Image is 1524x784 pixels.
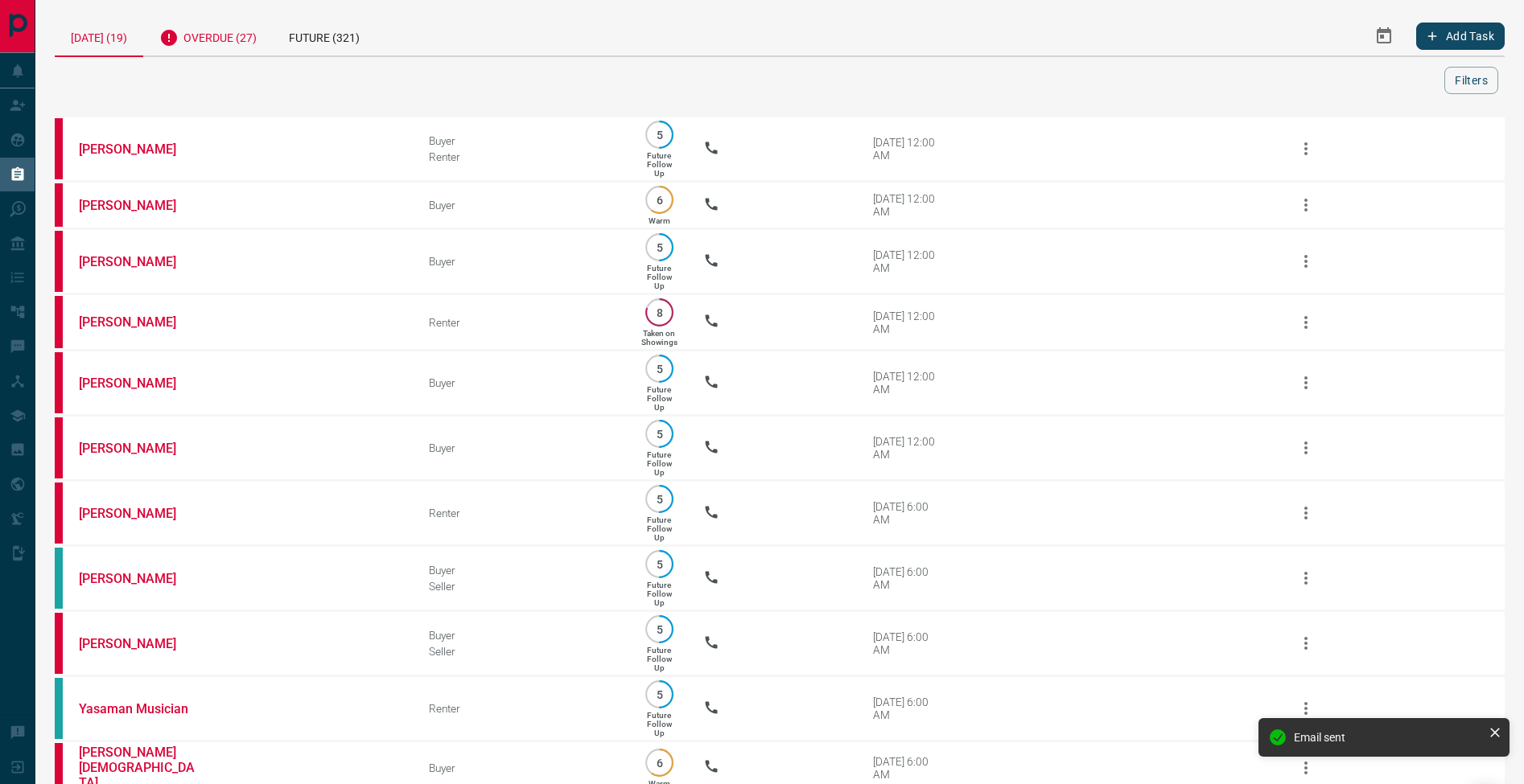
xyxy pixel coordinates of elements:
[79,506,200,521] a: [PERSON_NAME]
[873,248,941,274] div: [DATE] 12:00 AM
[429,316,615,329] div: Renter
[873,500,941,526] div: [DATE] 6:00 AM
[1365,17,1403,55] button: Select Date Range
[873,565,941,591] div: [DATE] 6:00 AM
[873,136,941,162] div: [DATE] 12:00 AM
[429,441,615,454] div: Buyer
[79,254,200,269] a: [PERSON_NAME]
[55,678,63,739] div: condos.ca
[79,198,200,213] a: [PERSON_NAME]
[653,558,665,570] p: 5
[55,296,63,348] div: property.ca
[429,150,615,163] div: Renter
[429,134,615,147] div: Buyer
[429,645,615,658] div: Seller
[55,613,63,674] div: property.ca
[647,385,672,412] p: Future Follow Up
[143,16,273,55] div: Overdue (27)
[653,363,665,375] p: 5
[1444,67,1498,94] button: Filters
[873,630,941,656] div: [DATE] 6:00 AM
[653,194,665,206] p: 6
[653,428,665,440] p: 5
[429,702,615,715] div: Renter
[429,255,615,268] div: Buyer
[653,306,665,318] p: 8
[55,231,63,292] div: property.ca
[873,370,941,396] div: [DATE] 12:00 AM
[55,16,143,57] div: [DATE] (19)
[55,352,63,413] div: property.ca
[55,118,63,179] div: property.ca
[653,623,665,635] p: 5
[649,216,670,225] p: Warm
[647,711,672,737] p: Future Follow Up
[79,701,200,716] a: Yasaman Musician
[79,314,200,330] a: [PERSON_NAME]
[653,493,665,505] p: 5
[653,757,665,769] p: 6
[429,376,615,389] div: Buyer
[647,646,672,672] p: Future Follow Up
[1416,23,1505,50] button: Add Task
[873,192,941,218] div: [DATE] 12:00 AM
[647,151,672,178] p: Future Follow Up
[1294,731,1482,744] div: Email sent
[873,310,941,335] div: [DATE] 12:00 AM
[79,441,200,456] a: [PERSON_NAME]
[429,564,615,577] div: Buyer
[653,688,665,700] p: 5
[647,450,672,477] p: Future Follow Up
[873,755,941,781] div: [DATE] 6:00 AM
[873,696,941,721] div: [DATE] 6:00 AM
[79,636,200,651] a: [PERSON_NAME]
[647,581,672,607] p: Future Follow Up
[55,482,63,544] div: property.ca
[79,376,200,391] a: [PERSON_NAME]
[647,515,672,542] p: Future Follow Up
[55,548,63,609] div: condos.ca
[79,142,200,157] a: [PERSON_NAME]
[647,264,672,290] p: Future Follow Up
[641,329,678,347] p: Taken on Showings
[429,629,615,642] div: Buyer
[55,417,63,478] div: property.ca
[429,761,615,774] div: Buyer
[79,571,200,586] a: [PERSON_NAME]
[653,129,665,141] p: 5
[55,183,63,227] div: property.ca
[429,199,615,211] div: Buyer
[429,507,615,519] div: Renter
[273,16,376,55] div: Future (321)
[429,580,615,593] div: Seller
[873,435,941,461] div: [DATE] 12:00 AM
[653,241,665,253] p: 5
